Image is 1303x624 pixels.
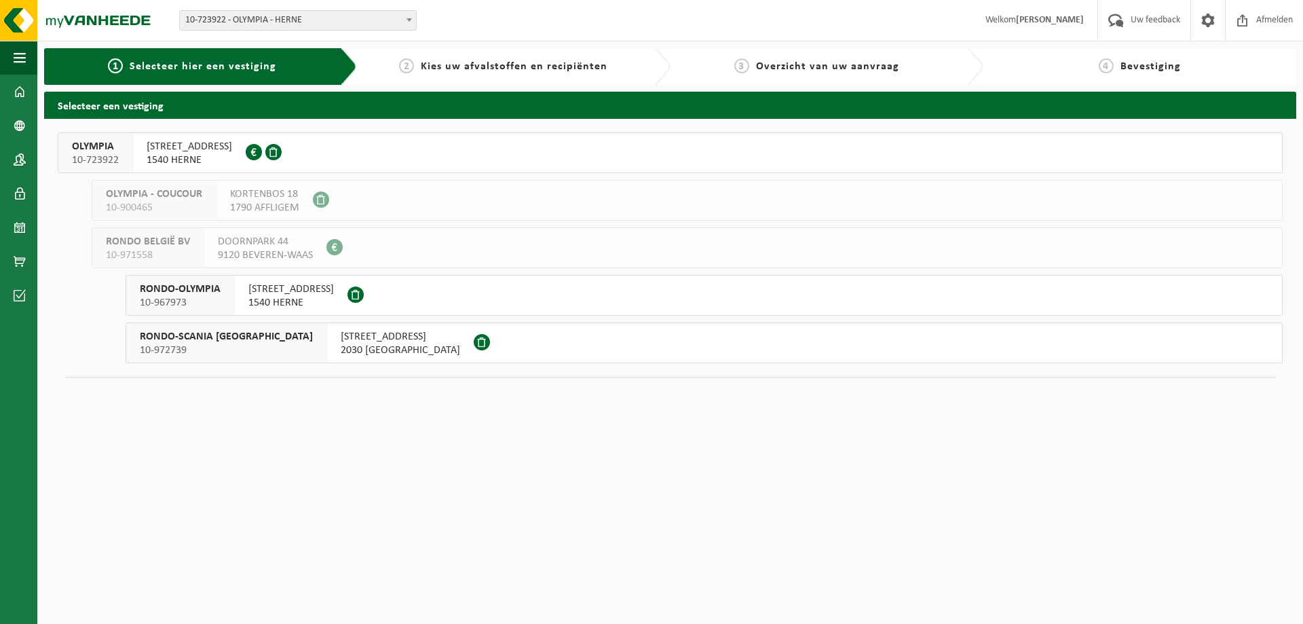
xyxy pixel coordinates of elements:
[106,249,190,262] span: 10-971558
[140,296,221,310] span: 10-967973
[180,11,416,30] span: 10-723922 - OLYMPIA - HERNE
[399,58,414,73] span: 2
[341,330,460,344] span: [STREET_ADDRESS]
[108,58,123,73] span: 1
[58,132,1283,173] button: OLYMPIA 10-723922 [STREET_ADDRESS]1540 HERNE
[421,61,607,72] span: Kies uw afvalstoffen en recipiënten
[341,344,460,357] span: 2030 [GEOGRAPHIC_DATA]
[218,249,313,262] span: 9120 BEVEREN-WAAS
[248,282,334,296] span: [STREET_ADDRESS]
[72,140,119,153] span: OLYMPIA
[106,187,202,201] span: OLYMPIA - COUCOUR
[218,235,313,249] span: DOORNPARK 44
[248,296,334,310] span: 1540 HERNE
[230,201,299,215] span: 1790 AFFLIGEM
[147,140,232,153] span: [STREET_ADDRESS]
[734,58,749,73] span: 3
[140,330,313,344] span: RONDO-SCANIA [GEOGRAPHIC_DATA]
[106,201,202,215] span: 10-900465
[126,275,1283,316] button: RONDO-OLYMPIA 10-967973 [STREET_ADDRESS]1540 HERNE
[179,10,417,31] span: 10-723922 - OLYMPIA - HERNE
[1099,58,1114,73] span: 4
[140,344,313,357] span: 10-972739
[130,61,276,72] span: Selecteer hier een vestiging
[140,282,221,296] span: RONDO-OLYMPIA
[126,323,1283,363] button: RONDO-SCANIA [GEOGRAPHIC_DATA] 10-972739 [STREET_ADDRESS]2030 [GEOGRAPHIC_DATA]
[756,61,899,72] span: Overzicht van uw aanvraag
[1120,61,1181,72] span: Bevestiging
[147,153,232,167] span: 1540 HERNE
[230,187,299,201] span: KORTENBOS 18
[44,92,1296,118] h2: Selecteer een vestiging
[72,153,119,167] span: 10-723922
[1016,15,1084,25] strong: [PERSON_NAME]
[106,235,190,249] span: RONDO BELGIË BV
